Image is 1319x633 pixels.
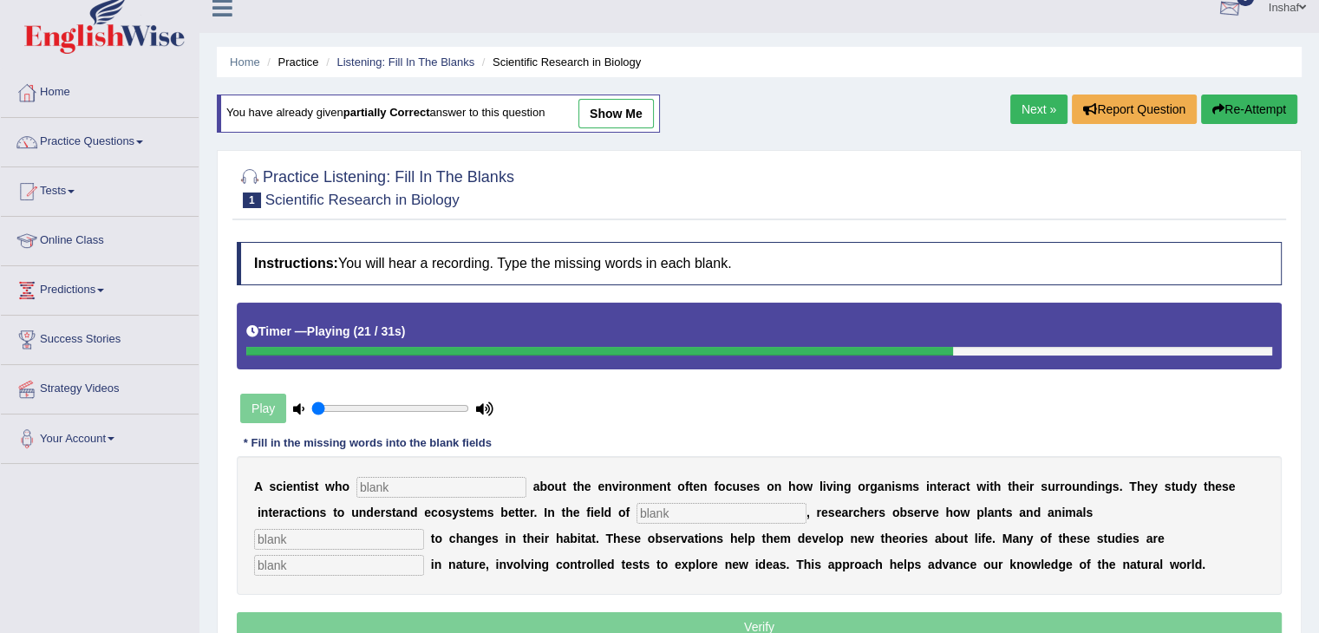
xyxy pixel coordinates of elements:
[523,506,530,519] b: e
[342,480,349,493] b: o
[1019,480,1026,493] b: e
[1,365,199,408] a: Strategy Videos
[1183,480,1191,493] b: d
[1120,480,1123,493] b: .
[878,480,885,493] b: a
[941,480,948,493] b: e
[677,480,685,493] b: o
[304,480,308,493] b: i
[402,324,406,338] b: )
[1086,506,1093,519] b: s
[466,506,470,519] b: t
[618,506,626,519] b: o
[431,532,435,545] b: t
[258,506,261,519] b: i
[902,480,912,493] b: m
[634,532,641,545] b: e
[533,480,540,493] b: a
[1129,480,1137,493] b: T
[1215,480,1222,493] b: e
[449,532,456,545] b: c
[652,480,659,493] b: e
[700,480,708,493] b: n
[891,480,895,493] b: i
[627,532,634,545] b: s
[726,480,733,493] b: c
[932,506,939,519] b: e
[1048,506,1055,519] b: a
[619,480,623,493] b: i
[526,532,534,545] b: h
[320,506,327,519] b: s
[478,532,486,545] b: g
[230,55,260,69] a: Home
[1065,506,1075,519] b: m
[1094,480,1098,493] b: i
[1165,480,1172,493] b: s
[744,532,748,545] b: l
[740,480,747,493] b: s
[835,506,842,519] b: e
[381,506,385,519] b: r
[833,480,836,493] b: i
[714,480,718,493] b: f
[293,480,301,493] b: n
[1002,506,1006,519] b: t
[1,414,199,458] a: Your Account
[622,480,626,493] b: r
[1006,506,1013,519] b: s
[1072,95,1197,124] button: Report Question
[434,532,442,545] b: o
[300,480,304,493] b: t
[308,480,315,493] b: s
[966,480,970,493] b: t
[402,506,410,519] b: n
[541,532,545,545] b: i
[533,506,537,519] b: .
[858,532,865,545] b: e
[953,506,961,519] b: o
[788,480,796,493] b: h
[1208,480,1216,493] b: h
[283,480,286,493] b: i
[1076,506,1083,519] b: a
[1171,480,1175,493] b: t
[892,532,899,545] b: e
[586,506,591,519] b: f
[1072,480,1080,493] b: u
[577,480,584,493] b: h
[356,477,526,498] input: blank
[476,506,486,519] b: m
[573,480,578,493] b: t
[625,506,630,519] b: f
[237,242,1282,285] h4: You will hear a recording. Type the missing words in each blank.
[906,532,911,545] b: r
[1151,480,1158,493] b: y
[676,532,680,545] b: r
[1034,506,1041,519] b: d
[926,480,930,493] b: i
[573,506,580,519] b: e
[265,192,460,208] small: Scientific Research in Biology
[269,480,276,493] b: s
[747,480,754,493] b: e
[351,506,359,519] b: u
[243,193,261,208] span: 1
[1222,480,1229,493] b: s
[591,532,596,545] b: t
[304,506,312,519] b: o
[357,324,402,338] b: 21 / 31s
[716,532,723,545] b: s
[612,480,619,493] b: v
[767,480,774,493] b: o
[478,54,641,70] li: Scientific Research in Biology
[899,506,907,519] b: b
[912,480,919,493] b: s
[315,480,319,493] b: t
[272,506,279,519] b: e
[858,480,865,493] b: o
[718,480,726,493] b: o
[1010,95,1068,124] a: Next »
[1019,506,1026,519] b: a
[487,506,494,519] b: s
